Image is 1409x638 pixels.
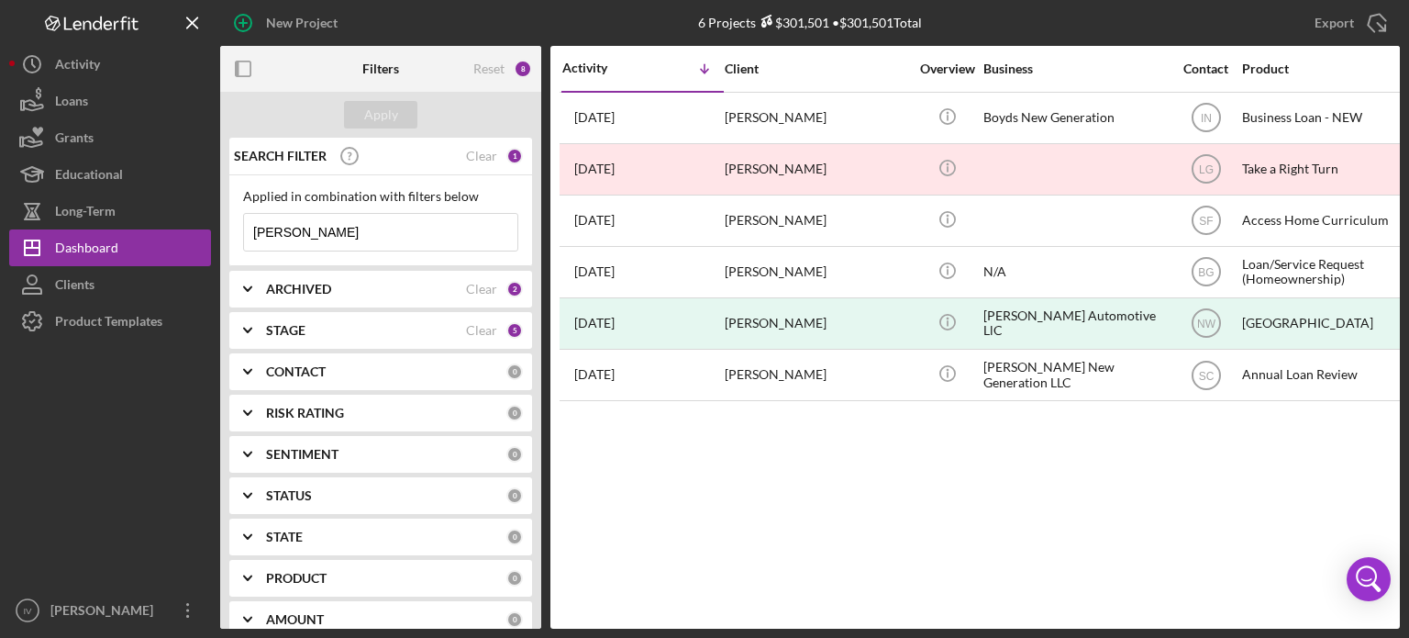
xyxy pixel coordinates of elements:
div: New Project [266,5,338,41]
b: STATE [266,530,303,544]
div: 0 [506,487,523,504]
div: Product Templates [55,303,162,344]
div: 6 Projects • $301,501 Total [698,15,922,30]
div: Clear [466,323,497,338]
button: Grants [9,119,211,156]
div: Clear [466,282,497,297]
div: [PERSON_NAME] [725,94,908,142]
b: RISK RATING [266,406,344,420]
div: 0 [506,529,523,545]
button: IV[PERSON_NAME] [9,592,211,629]
div: Long-Term [55,193,116,234]
div: [PERSON_NAME] [725,299,908,348]
b: SENTIMENT [266,447,338,462]
div: Activity [55,46,100,87]
b: PRODUCT [266,571,327,586]
div: 2 [506,281,523,297]
time: 2025-09-17 20:15 [574,110,615,125]
button: Clients [9,266,211,303]
div: Client [725,62,908,76]
div: 0 [506,405,523,421]
div: Apply [364,101,398,129]
div: 1 [506,148,523,164]
button: Long-Term [9,193,211,229]
button: Apply [344,101,417,129]
div: 8 [514,60,532,78]
div: Loans [55,83,88,124]
text: SF [1199,215,1213,228]
button: New Project [220,5,356,41]
div: Dashboard [55,229,118,271]
text: BG [1198,266,1214,279]
div: Applied in combination with filters below [243,189,518,204]
div: Contact [1171,62,1240,76]
button: Dashboard [9,229,211,266]
div: [PERSON_NAME] [725,351,908,399]
b: STATUS [266,488,312,503]
b: AMOUNT [266,612,324,627]
time: 2024-06-04 23:48 [574,264,615,279]
text: NW [1197,318,1216,330]
time: 2021-11-11 23:59 [574,367,615,382]
text: SC [1198,369,1214,382]
div: 0 [506,611,523,628]
button: Loans [9,83,211,119]
div: 0 [506,570,523,587]
text: IN [1201,112,1212,125]
div: Clear [466,149,497,163]
div: Overview [913,62,982,76]
div: Grants [55,119,94,161]
div: [PERSON_NAME] New Generation LLC [983,351,1167,399]
div: Open Intercom Messenger [1347,557,1391,601]
div: Activity [562,61,643,75]
time: 2024-11-19 21:37 [574,213,615,228]
button: Export [1296,5,1400,41]
time: 2022-07-15 16:41 [574,316,615,330]
b: STAGE [266,323,305,338]
div: Educational [55,156,123,197]
div: N/A [983,248,1167,297]
div: 0 [506,364,523,380]
button: Educational [9,156,211,193]
div: [PERSON_NAME] [725,196,908,245]
div: $301,501 [756,15,829,30]
b: ARCHIVED [266,282,331,297]
div: [PERSON_NAME] [46,592,165,633]
time: 2025-01-31 16:03 [574,162,615,176]
div: 0 [506,446,523,463]
text: LG [1198,163,1213,176]
div: [PERSON_NAME] Automotive LlC [983,299,1167,348]
b: Filters [362,62,399,76]
div: Business [983,62,1167,76]
div: Reset [473,62,505,76]
button: Product Templates [9,303,211,340]
div: 5 [506,322,523,339]
div: [PERSON_NAME] [725,248,908,297]
button: Activity [9,46,211,83]
b: SEARCH FILTER [234,149,327,163]
div: Clients [55,266,94,308]
div: Boyds New Generation [983,94,1167,142]
b: CONTACT [266,364,326,379]
div: [PERSON_NAME] [725,145,908,194]
div: Export [1315,5,1354,41]
text: IV [23,606,32,616]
